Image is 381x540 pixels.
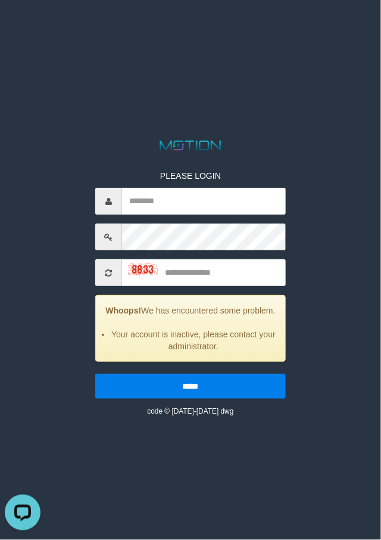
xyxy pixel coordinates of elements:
img: captcha [128,263,158,275]
img: MOTION_logo.png [157,139,224,152]
button: Open LiveChat chat widget [5,5,40,41]
li: Your account is inactive, please contact your administrator. [111,328,276,352]
strong: Whoops! [105,306,141,315]
div: We has encountered some problem. [95,295,286,362]
p: PLEASE LOGIN [95,170,286,182]
small: code © [DATE]-[DATE] dwg [147,407,233,415]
